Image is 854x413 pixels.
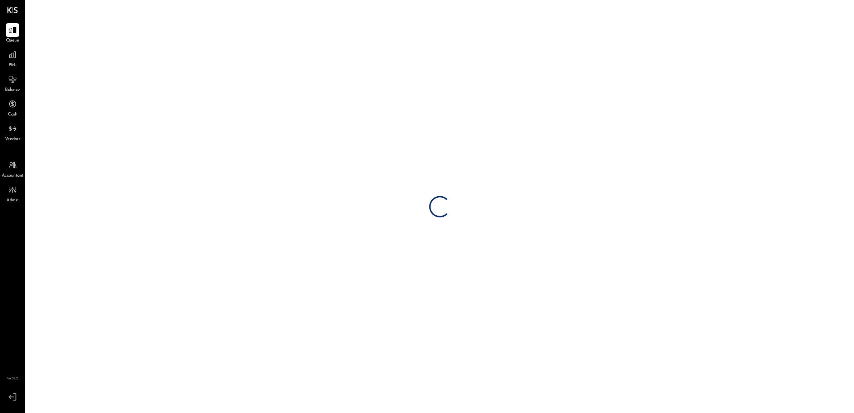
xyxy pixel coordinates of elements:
a: Admin [0,183,25,204]
span: Cash [8,112,17,118]
span: Balance [5,87,20,93]
a: Accountant [0,158,25,179]
span: P&L [9,62,17,69]
a: Cash [0,97,25,118]
a: P&L [0,48,25,69]
span: Vendors [5,136,20,143]
span: Admin [6,197,19,204]
span: Accountant [2,173,24,179]
a: Balance [0,73,25,93]
span: Queue [6,38,19,44]
a: Vendors [0,122,25,143]
a: Queue [0,23,25,44]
